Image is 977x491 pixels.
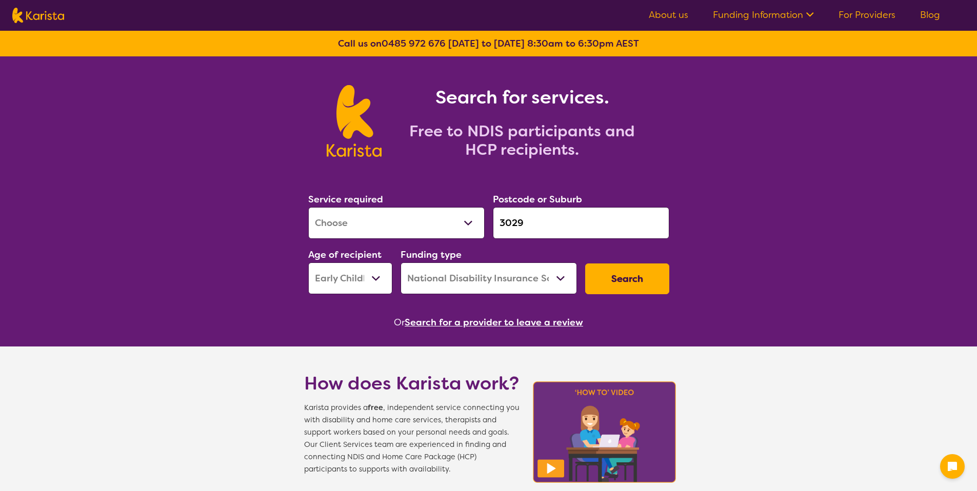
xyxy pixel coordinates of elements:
[493,207,669,239] input: Type
[493,193,582,206] label: Postcode or Suburb
[839,9,895,21] a: For Providers
[338,37,639,50] b: Call us on [DATE] to [DATE] 8:30am to 6:30pm AEST
[368,403,383,413] b: free
[382,37,446,50] a: 0485 972 676
[327,85,382,157] img: Karista logo
[12,8,64,23] img: Karista logo
[304,402,520,476] span: Karista provides a , independent service connecting you with disability and home care services, t...
[405,315,583,330] button: Search for a provider to leave a review
[530,378,680,486] img: Karista video
[394,85,650,110] h1: Search for services.
[308,249,382,261] label: Age of recipient
[920,9,940,21] a: Blog
[394,315,405,330] span: Or
[649,9,688,21] a: About us
[585,263,669,294] button: Search
[401,249,462,261] label: Funding type
[713,9,814,21] a: Funding Information
[304,371,520,396] h1: How does Karista work?
[394,122,650,159] h2: Free to NDIS participants and HCP recipients.
[308,193,383,206] label: Service required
